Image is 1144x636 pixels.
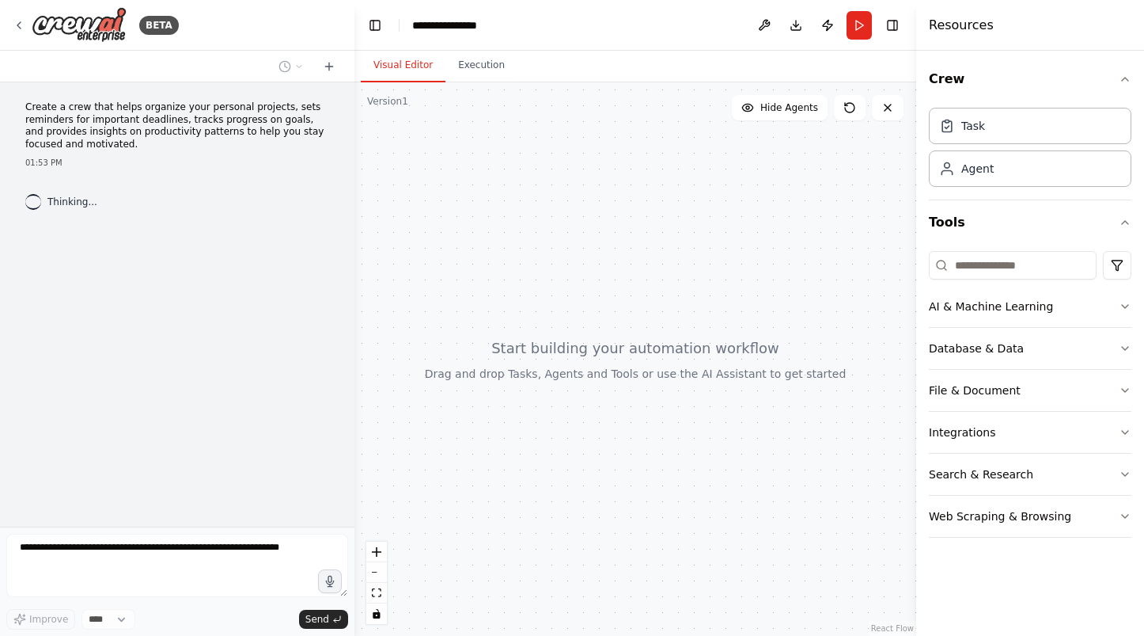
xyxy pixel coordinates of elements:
span: Improve [29,613,68,626]
h4: Resources [929,16,994,35]
button: fit view [366,583,387,604]
div: 01:53 PM [25,157,329,169]
button: Integrations [929,412,1131,453]
button: Start a new chat [316,57,342,76]
div: Web Scraping & Browsing [929,508,1071,524]
div: Agent [961,161,994,177]
button: Web Scraping & Browsing [929,496,1131,537]
button: Visual Editor [361,49,445,82]
nav: breadcrumb [412,17,494,33]
span: Send [305,613,329,626]
button: toggle interactivity [366,604,387,624]
div: Tools [929,245,1131,550]
span: Hide Agents [760,101,818,114]
button: Hide left sidebar [364,14,386,36]
img: Logo [32,7,127,43]
div: Version 1 [367,95,408,108]
div: BETA [139,16,179,35]
div: Task [961,118,985,134]
button: File & Document [929,370,1131,411]
div: Crew [929,101,1131,200]
div: File & Document [929,383,1021,398]
button: Database & Data [929,328,1131,369]
div: React Flow controls [366,542,387,624]
p: Create a crew that helps organize your personal projects, sets reminders for important deadlines,... [25,101,329,150]
button: Switch to previous chat [272,57,310,76]
button: Hide right sidebar [881,14,903,36]
button: AI & Machine Learning [929,286,1131,327]
button: zoom in [366,542,387,562]
div: AI & Machine Learning [929,299,1053,314]
button: Execution [445,49,517,82]
div: Database & Data [929,341,1024,356]
button: Crew [929,57,1131,101]
a: React Flow attribution [871,624,914,633]
span: Thinking... [47,196,97,208]
button: Tools [929,200,1131,245]
button: Send [299,610,348,629]
div: Search & Research [929,467,1033,482]
button: Hide Agents [732,95,828,120]
button: zoom out [366,562,387,583]
button: Click to speak your automation idea [318,569,342,593]
button: Improve [6,609,75,630]
div: Integrations [929,425,995,440]
button: Search & Research [929,454,1131,495]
